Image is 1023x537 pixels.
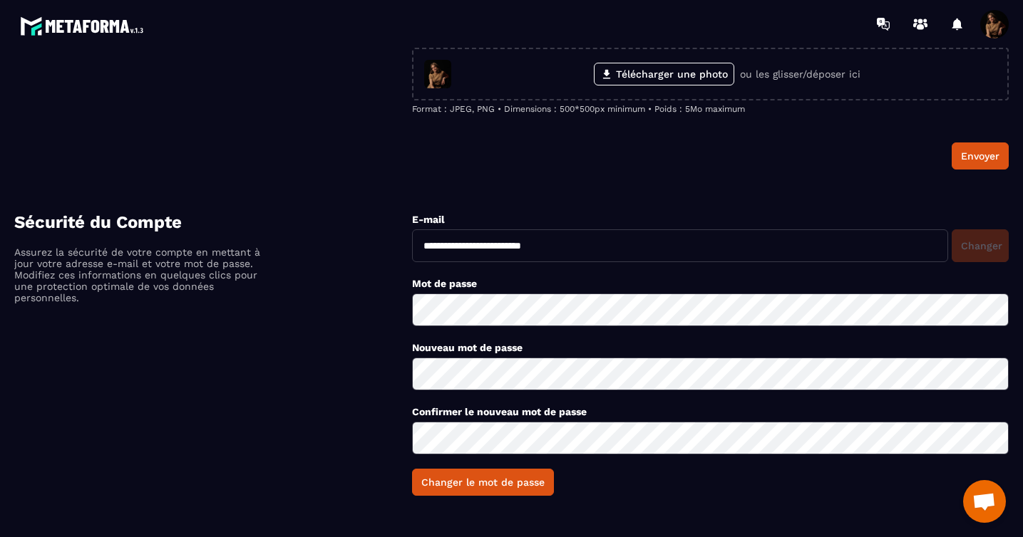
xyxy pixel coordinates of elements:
p: Assurez la sécurité de votre compte en mettant à jour votre adresse e-mail et votre mot de passe.... [14,246,264,303]
label: Télécharger une photo [594,63,734,85]
label: Mot de passe [412,278,477,289]
label: E-mail [412,214,445,225]
label: Confirmer le nouveau mot de passe [412,406,587,417]
button: Changer le mot de passe [412,469,554,496]
h4: Sécurité du Compte [14,212,412,232]
img: logo [20,13,148,39]
p: Format : JPEG, PNG • Dimensions : 500*500px minimum • Poids : 5Mo maximum [412,104,1009,114]
label: Nouveau mot de passe [412,342,523,353]
div: Ouvrir le chat [963,480,1006,523]
p: ou les glisser/déposer ici [740,68,860,80]
button: Envoyer [952,142,1009,170]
